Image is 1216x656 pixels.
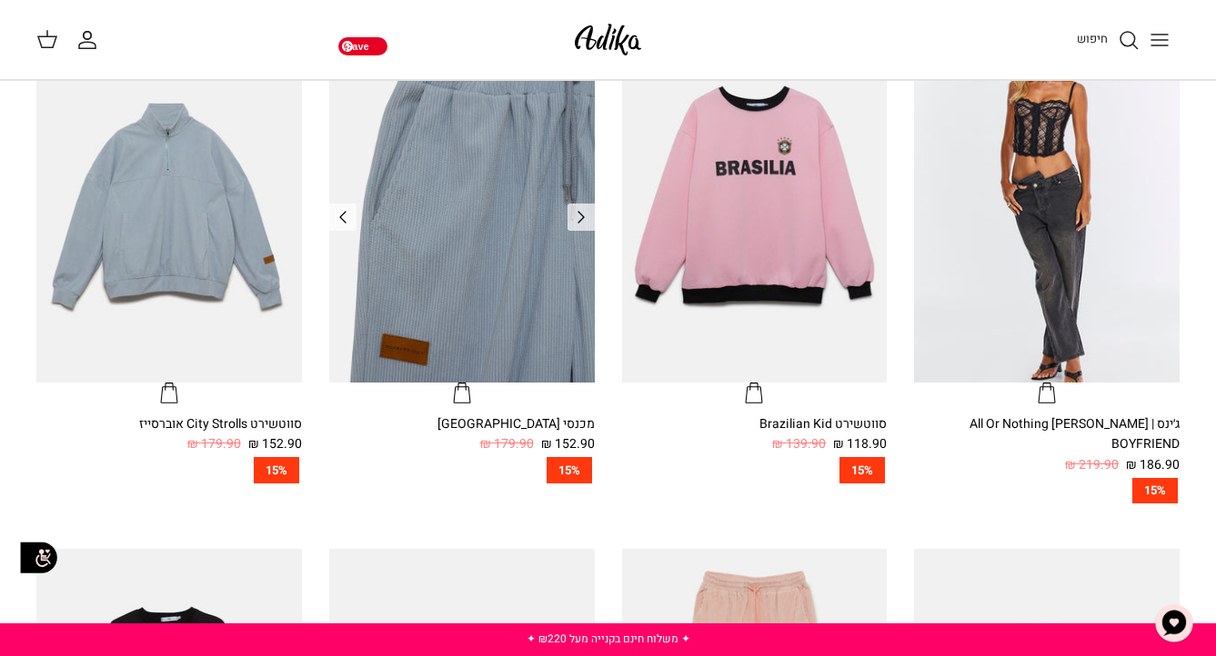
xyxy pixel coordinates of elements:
span: Save [338,37,387,55]
div: מכנסי [GEOGRAPHIC_DATA] [329,414,595,434]
a: סווטשירט City Strolls אוברסייז [36,29,302,406]
a: 15% [914,478,1180,504]
span: 152.90 ₪ [541,434,595,454]
a: מכנסי [GEOGRAPHIC_DATA] 152.90 ₪ 179.90 ₪ [329,414,595,455]
span: 186.90 ₪ [1126,455,1180,475]
a: סווטשירט Brazilian Kid [622,29,888,406]
a: ג׳ינס All Or Nothing קריס-קרוס | BOYFRIEND [914,29,1180,406]
img: Adika IL [569,18,647,61]
a: ✦ משלוח חינם בקנייה מעל ₪220 ✦ [527,631,690,647]
a: מכנסי טרנינג City strolls [329,29,595,406]
img: accessibility_icon02.svg [14,532,64,582]
a: Previous [568,204,595,231]
span: 179.90 ₪ [480,434,534,454]
span: 15% [254,457,299,483]
a: 15% [36,457,302,483]
span: חיפוש [1077,30,1108,47]
a: ג׳ינס All Or Nothing [PERSON_NAME] | BOYFRIEND 186.90 ₪ 219.90 ₪ [914,414,1180,475]
a: חיפוש [1077,29,1140,51]
a: סווטשירט Brazilian Kid 118.90 ₪ 139.90 ₪ [622,414,888,455]
span: 118.90 ₪ [833,434,887,454]
div: סווטשירט Brazilian Kid [622,414,888,434]
span: 152.90 ₪ [248,434,302,454]
button: Toggle menu [1140,20,1180,60]
button: צ'אט [1147,596,1201,651]
span: 219.90 ₪ [1065,455,1119,475]
span: 179.90 ₪ [187,434,241,454]
div: סווטשירט City Strolls אוברסייז [36,414,302,434]
span: 15% [547,457,592,483]
a: Previous [329,204,357,231]
a: 15% [329,457,595,483]
span: 15% [839,457,885,483]
a: סווטשירט City Strolls אוברסייז 152.90 ₪ 179.90 ₪ [36,414,302,455]
span: 15% [1132,478,1178,504]
div: ג׳ינס All Or Nothing [PERSON_NAME] | BOYFRIEND [914,414,1180,455]
a: החשבון שלי [76,29,106,51]
span: 139.90 ₪ [772,434,826,454]
a: 15% [622,457,888,483]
